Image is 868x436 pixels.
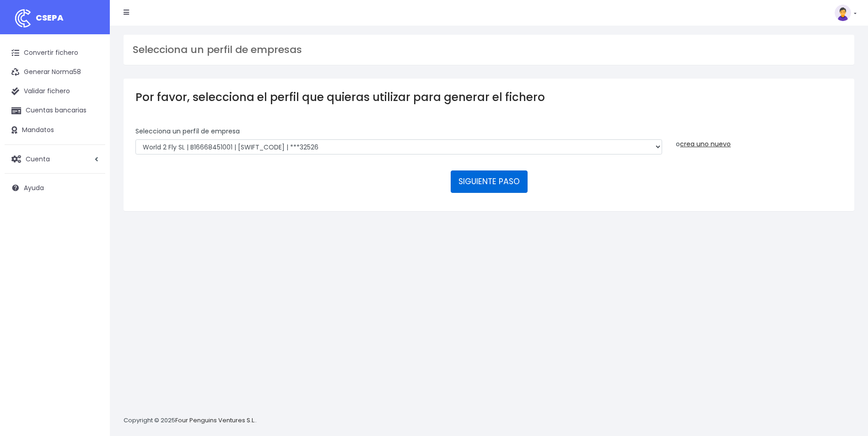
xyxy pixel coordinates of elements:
[135,127,240,136] label: Selecciona un perfíl de empresa
[36,12,64,23] span: CSEPA
[5,43,105,63] a: Convertir fichero
[133,44,845,56] h3: Selecciona un perfil de empresas
[135,90,842,104] h3: Por favor, selecciona el perfil que quieras utilizar para generar el fichero
[5,121,105,140] a: Mandatos
[5,82,105,101] a: Validar fichero
[24,183,44,192] span: Ayuda
[175,416,255,425] a: Four Penguins Ventures S.L.
[835,5,851,21] img: profile
[124,416,257,425] p: Copyright © 2025 .
[676,127,842,149] div: o
[5,149,105,169] a: Cuenta
[5,101,105,120] a: Cuentas bancarias
[451,170,528,192] button: SIGUIENTE PASO
[5,178,105,197] a: Ayuda
[26,154,50,163] span: Cuenta
[5,63,105,82] a: Generar Norma58
[11,7,34,30] img: logo
[680,139,731,149] a: crea uno nuevo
